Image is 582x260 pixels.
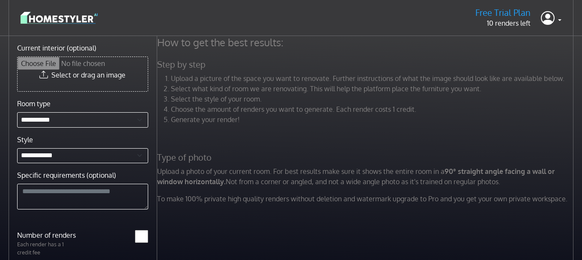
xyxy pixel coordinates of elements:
[475,18,531,28] p: 10 renders left
[475,7,531,18] h5: Free Trial Plan
[152,152,581,163] h5: Type of photo
[171,94,576,104] li: Select the style of your room.
[152,36,581,49] h4: How to get the best results:
[152,166,581,187] p: Upload a photo of your current room. For best results make sure it shows the entire room in a Not...
[17,134,33,145] label: Style
[171,84,576,94] li: Select what kind of room we are renovating. This will help the platform place the furniture you w...
[157,167,555,186] strong: 90° straight angle facing a wall or window horizontally.
[152,194,581,204] p: To make 100% private high quality renders without deletion and watermark upgrade to Pro and you g...
[171,104,576,114] li: Choose the amount of renders you want to generate. Each render costs 1 credit.
[12,230,83,240] label: Number of renders
[171,73,576,84] li: Upload a picture of the space you want to renovate. Further instructions of what the image should...
[17,99,51,109] label: Room type
[171,114,576,125] li: Generate your render!
[17,170,116,180] label: Specific requirements (optional)
[17,43,96,53] label: Current interior (optional)
[12,240,83,257] p: Each render has a 1 credit fee
[21,10,98,25] img: logo-3de290ba35641baa71223ecac5eacb59cb85b4c7fdf211dc9aaecaaee71ea2f8.svg
[152,59,581,70] h5: Step by step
